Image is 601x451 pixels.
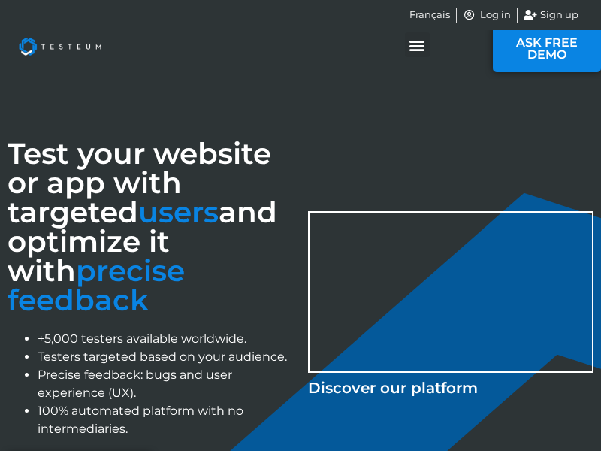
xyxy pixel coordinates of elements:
span: users [138,194,219,230]
a: Sign up [524,8,579,23]
a: Français [409,8,450,23]
li: Testers targeted based on your audience. [38,348,293,366]
li: Precise feedback: bugs and user experience (UX). [38,366,293,402]
font: precise feedback [8,253,185,318]
span: ASK FREE DEMO [515,37,578,61]
a: Log in [463,8,511,23]
p: Discover our platform [308,377,593,399]
li: 100% automated platform with no intermediaries. [38,402,293,438]
h3: Test your website or app with targeted and optimize it with [8,139,293,315]
span: Sign up [536,8,578,23]
div: Menu Toggle [405,32,430,57]
span: Log in [476,8,511,23]
a: ASK FREE DEMO [493,26,601,72]
li: +5,000 testers available worldwide. [38,330,293,348]
img: Testeum Logo - Application crowdtesting platform [8,26,113,67]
